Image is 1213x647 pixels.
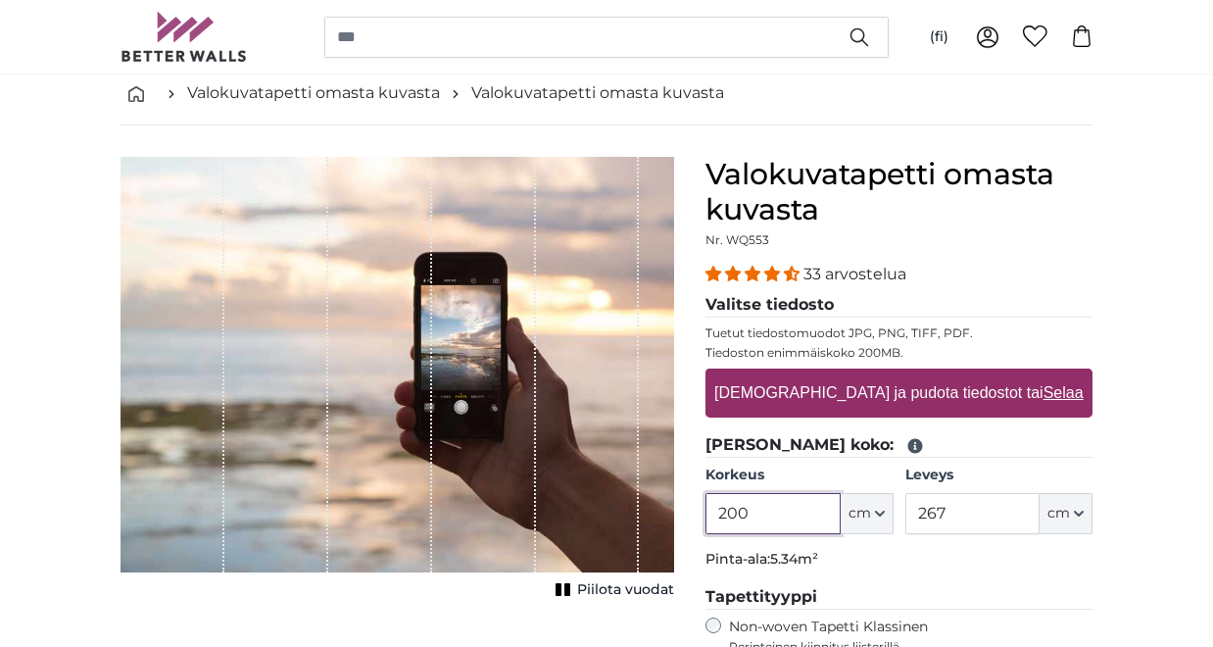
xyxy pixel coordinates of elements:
span: cm [849,504,871,523]
button: cm [1040,493,1092,534]
h1: Valokuvatapetti omasta kuvasta [705,157,1092,227]
p: Tuetut tiedostomuodot JPG, PNG, TIFF, PDF. [705,325,1092,341]
legend: [PERSON_NAME] koko: [705,433,1092,458]
div: 1 of 1 [121,157,674,604]
legend: Tapettityyppi [705,585,1092,610]
button: Piilota vuodat [550,576,674,604]
span: Nr. WQ553 [705,232,769,247]
span: cm [1047,504,1070,523]
a: Valokuvatapetti omasta kuvasta [471,81,724,105]
label: Korkeus [705,466,893,485]
nav: breadcrumbs [121,62,1092,125]
span: 4.33 stars [705,265,803,283]
u: Selaa [1043,384,1084,401]
p: Tiedoston enimmäiskoko 200MB. [705,345,1092,361]
button: (fi) [914,20,964,55]
legend: Valitse tiedosto [705,293,1092,318]
a: Valokuvatapetti omasta kuvasta [187,81,440,105]
button: cm [841,493,894,534]
span: 33 arvostelua [803,265,906,283]
p: Pinta-ala: [705,550,1092,570]
span: 5.34m² [770,550,818,568]
span: Piilota vuodat [577,580,674,600]
img: Betterwalls [121,12,248,62]
label: Leveys [905,466,1092,485]
label: [DEMOGRAPHIC_DATA] ja pudota tiedostot tai [706,373,1091,413]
